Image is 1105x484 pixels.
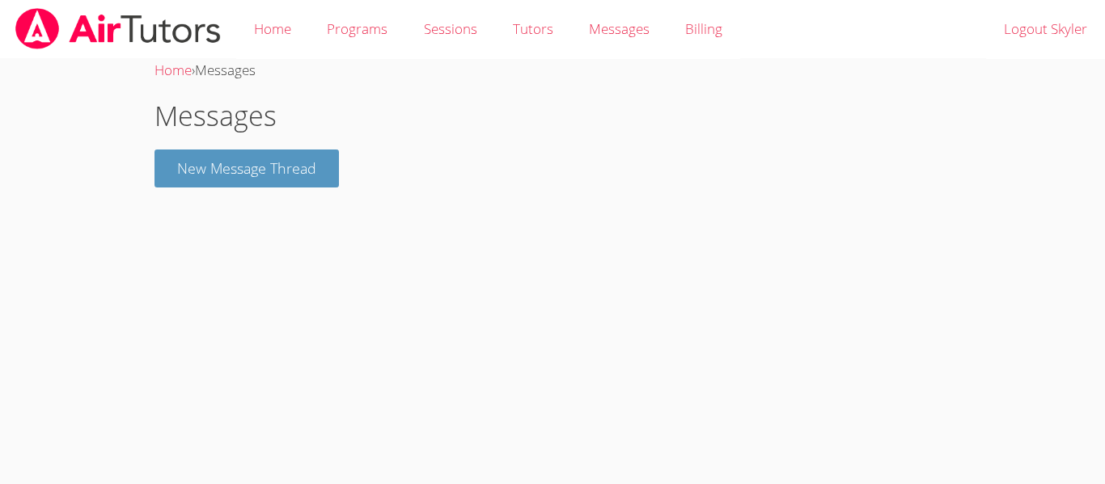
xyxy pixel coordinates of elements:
[155,95,950,137] h1: Messages
[14,8,222,49] img: airtutors_banner-c4298cdbf04f3fff15de1276eac7730deb9818008684d7c2e4769d2f7ddbe033.png
[155,149,339,187] button: New Message Thread
[195,61,256,79] span: Messages
[155,61,192,79] a: Home
[589,19,650,38] span: Messages
[155,59,950,82] div: ›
